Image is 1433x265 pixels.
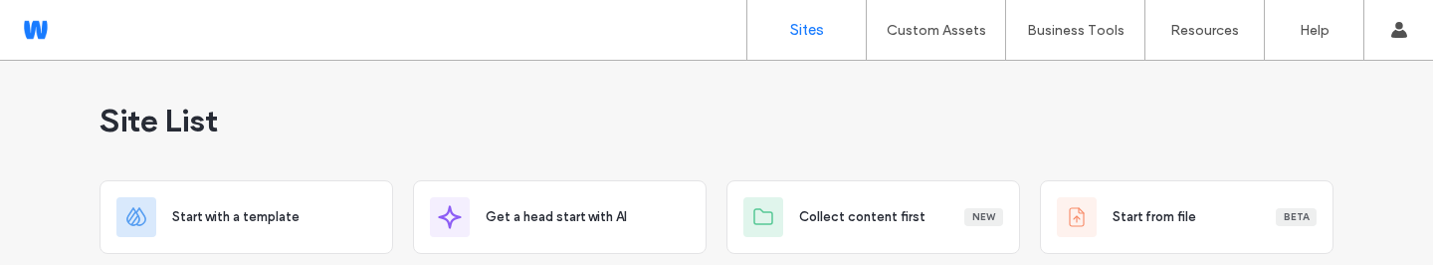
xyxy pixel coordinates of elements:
[1027,22,1125,39] label: Business Tools
[726,180,1020,254] div: Collect content firstNew
[799,207,925,227] span: Collect content first
[100,180,393,254] div: Start with a template
[1170,22,1239,39] label: Resources
[100,101,218,140] span: Site List
[1330,161,1433,265] iframe: Duda-gen Chat Button Frame
[887,22,986,39] label: Custom Assets
[172,207,300,227] span: Start with a template
[1276,208,1317,226] div: Beta
[964,208,1003,226] div: New
[790,21,824,39] label: Sites
[486,207,627,227] span: Get a head start with AI
[1113,207,1196,227] span: Start from file
[1040,180,1333,254] div: Start from fileBeta
[1300,22,1330,39] label: Help
[413,180,707,254] div: Get a head start with AI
